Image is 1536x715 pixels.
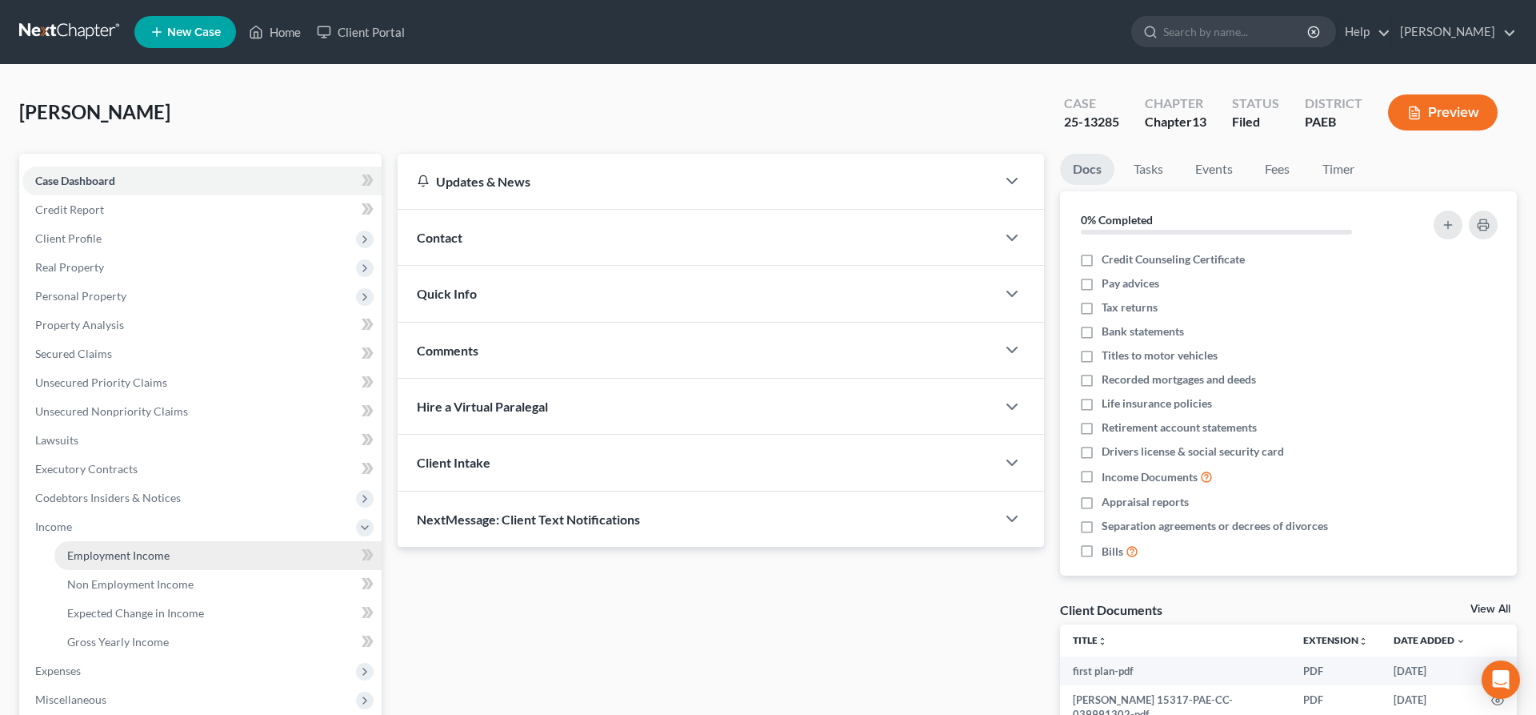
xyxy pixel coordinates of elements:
[35,318,124,331] span: Property Analysis
[1064,94,1119,113] div: Case
[1102,420,1257,436] span: Retirement account statements
[35,664,81,677] span: Expenses
[1392,18,1516,46] a: [PERSON_NAME]
[1102,275,1159,291] span: Pay advices
[1145,113,1206,131] div: Chapter
[417,343,478,358] span: Comments
[417,230,462,245] span: Contact
[22,368,382,397] a: Unsecured Priority Claims
[1102,444,1284,460] span: Drivers license & social security card
[417,399,548,414] span: Hire a Virtual Paralegal
[1121,154,1176,185] a: Tasks
[22,167,382,195] a: Case Dashboard
[67,577,194,591] span: Non Employment Income
[67,548,170,562] span: Employment Income
[35,462,138,476] span: Executory Contracts
[417,455,490,470] span: Client Intake
[1232,113,1279,131] div: Filed
[19,100,170,123] span: [PERSON_NAME]
[22,311,382,339] a: Property Analysis
[1252,154,1303,185] a: Fees
[1381,657,1478,685] td: [DATE]
[1098,637,1107,646] i: unfold_more
[1388,94,1498,131] button: Preview
[417,173,977,190] div: Updates & News
[167,26,221,38] span: New Case
[35,174,115,187] span: Case Dashboard
[35,203,104,216] span: Credit Report
[35,289,126,303] span: Personal Property
[22,195,382,224] a: Credit Report
[1102,396,1212,412] span: Life insurance policies
[1145,94,1206,113] div: Chapter
[1102,544,1123,560] span: Bills
[1482,661,1520,699] div: Open Intercom Messenger
[35,693,106,706] span: Miscellaneous
[1305,94,1362,113] div: District
[309,18,413,46] a: Client Portal
[1182,154,1246,185] a: Events
[54,628,382,657] a: Gross Yearly Income
[1060,657,1290,685] td: first plan-pdf
[1081,213,1153,227] strong: 0% Completed
[22,397,382,426] a: Unsecured Nonpriority Claims
[1358,637,1368,646] i: unfold_more
[54,570,382,599] a: Non Employment Income
[1102,518,1328,534] span: Separation agreements or decrees of divorces
[35,491,181,504] span: Codebtors Insiders & Notices
[1102,251,1245,267] span: Credit Counseling Certificate
[1102,347,1218,364] span: Titles to motor vehicles
[22,455,382,484] a: Executory Contracts
[1290,657,1381,685] td: PDF
[1232,94,1279,113] div: Status
[1102,469,1198,485] span: Income Documents
[417,512,640,527] span: NextMessage: Client Text Notifications
[1303,634,1368,646] a: Extensionunfold_more
[1305,113,1362,131] div: PAEB
[35,376,167,389] span: Unsecured Priority Claims
[241,18,309,46] a: Home
[1192,114,1206,129] span: 13
[54,599,382,628] a: Expected Change in Income
[22,339,382,368] a: Secured Claims
[35,260,104,274] span: Real Property
[35,433,78,447] span: Lawsuits
[1064,113,1119,131] div: 25-13285
[1073,634,1107,646] a: Titleunfold_more
[35,520,72,533] span: Income
[1163,17,1310,46] input: Search by name...
[1102,494,1189,510] span: Appraisal reports
[1470,604,1510,615] a: View All
[67,635,169,649] span: Gross Yearly Income
[1394,634,1466,646] a: Date Added expand_more
[1102,323,1184,339] span: Bank statements
[1060,601,1162,618] div: Client Documents
[1102,299,1158,315] span: Tax returns
[1102,372,1256,388] span: Recorded mortgages and deeds
[1456,637,1466,646] i: expand_more
[1310,154,1367,185] a: Timer
[417,286,477,301] span: Quick Info
[1337,18,1390,46] a: Help
[35,347,112,360] span: Secured Claims
[67,606,204,620] span: Expected Change in Income
[22,426,382,455] a: Lawsuits
[35,404,188,418] span: Unsecured Nonpriority Claims
[1060,154,1114,185] a: Docs
[35,231,102,245] span: Client Profile
[54,541,382,570] a: Employment Income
